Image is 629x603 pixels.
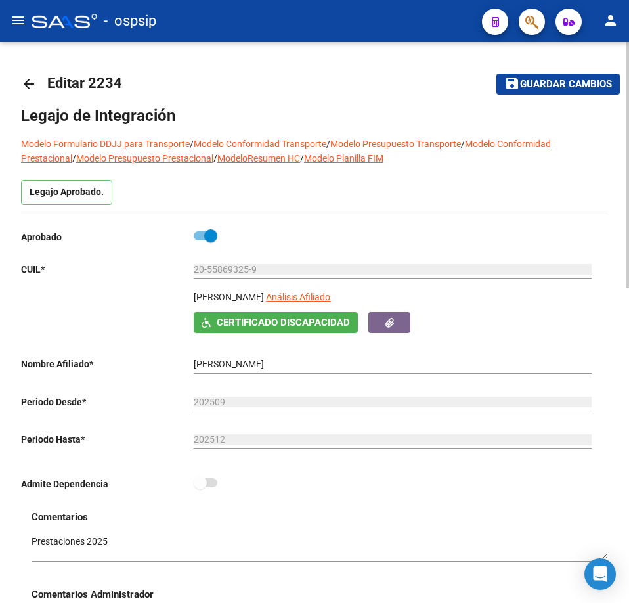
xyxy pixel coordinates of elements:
h3: Comentarios Administrador [32,587,608,602]
a: Modelo Planilla FIM [304,153,383,164]
p: Aprobado [21,230,194,244]
span: Certificado Discapacidad [217,317,350,329]
span: Editar 2234 [47,75,122,91]
a: ModeloResumen HC [217,153,300,164]
mat-icon: arrow_back [21,76,37,92]
p: Periodo Desde [21,395,194,409]
mat-icon: save [504,76,520,91]
span: Análisis Afiliado [266,292,330,302]
a: Modelo Presupuesto Transporte [330,139,461,149]
h3: Comentarios [32,510,608,524]
a: Modelo Presupuesto Prestacional [76,153,213,164]
mat-icon: menu [11,12,26,28]
span: Guardar cambios [520,79,612,91]
span: - ospsip [104,7,156,35]
h1: Legajo de Integración [21,105,608,126]
p: Periodo Hasta [21,432,194,447]
p: Legajo Aprobado. [21,180,112,205]
mat-icon: person [603,12,618,28]
button: Guardar cambios [496,74,620,94]
div: Open Intercom Messenger [584,558,616,590]
p: CUIL [21,262,194,277]
p: [PERSON_NAME] [194,290,264,304]
button: Certificado Discapacidad [194,312,358,332]
a: Modelo Conformidad Transporte [194,139,326,149]
a: Modelo Formulario DDJJ para Transporte [21,139,190,149]
p: Nombre Afiliado [21,357,194,371]
p: Admite Dependencia [21,477,194,491]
